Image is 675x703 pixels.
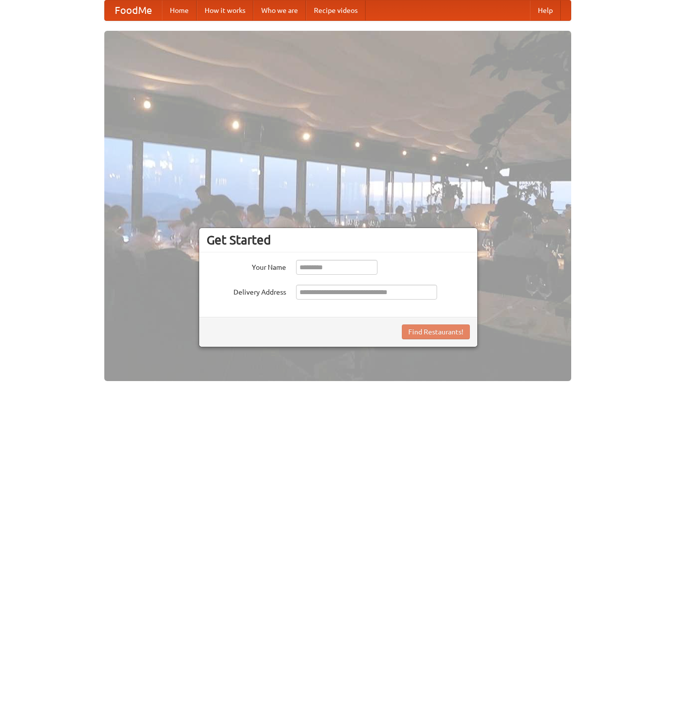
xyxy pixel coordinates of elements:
[207,285,286,297] label: Delivery Address
[253,0,306,20] a: Who we are
[402,324,470,339] button: Find Restaurants!
[306,0,366,20] a: Recipe videos
[197,0,253,20] a: How it works
[162,0,197,20] a: Home
[105,0,162,20] a: FoodMe
[207,260,286,272] label: Your Name
[207,233,470,247] h3: Get Started
[530,0,561,20] a: Help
